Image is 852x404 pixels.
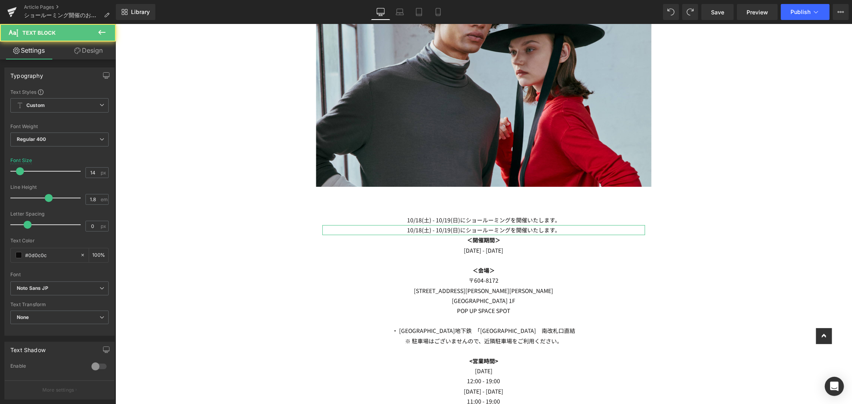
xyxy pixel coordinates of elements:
b: Regular 400 [17,136,46,142]
div: Typography [10,68,43,79]
a: Mobile [429,4,448,20]
div: Open Intercom Messenger [825,377,844,396]
a: Laptop [390,4,409,20]
div: Font Weight [10,124,109,129]
p: [STREET_ADDRESS][PERSON_NAME][PERSON_NAME] [207,262,530,272]
button: More settings [5,380,114,399]
p: 〒604-8172 [207,252,530,261]
span: px [101,170,107,175]
p: 10/18(土) - 10/19(日)にショールーミングを開催いたします。 [207,191,530,201]
div: Font [10,272,109,277]
p: 11:00 - 19:00 [207,372,530,382]
div: Enable [10,363,83,371]
p: [GEOGRAPHIC_DATA] 1F [207,272,530,282]
div: Text Styles [10,89,109,95]
div: Letter Spacing [10,211,109,217]
b: Custom [26,102,45,109]
a: Desktop [371,4,390,20]
b: None [17,314,29,320]
a: New Library [116,4,155,20]
p: 10/18(土) - 10/19(日)にショールーミングを開催いたします。 [207,201,530,211]
span: em [101,197,107,202]
strong: ＜会場＞ [357,242,379,250]
p: ・ [GEOGRAPHIC_DATA]地下鉄 「[GEOGRAPHIC_DATA] 南改札口直結 [207,302,530,312]
div: Line Height [10,184,109,190]
button: Redo [682,4,698,20]
div: Text Transform [10,302,109,307]
button: Publish [781,4,830,20]
span: ショールーミング開催のお知らせ [24,12,101,18]
p: [DATE] [207,342,530,352]
span: Preview [747,8,768,16]
span: Library [131,8,150,16]
input: Color [25,251,76,259]
span: POP UP SPACE SPOT [342,283,395,291]
button: More [833,4,849,20]
p: [DATE] - [DATE] [207,362,530,372]
a: Article Pages [24,4,116,10]
a: Tablet [409,4,429,20]
span: Save [711,8,724,16]
span: px [101,224,107,229]
div: Text Shadow [10,342,46,353]
p: ※ 駐車場はございませんので、近隣駐車場をご利用ください。 [207,312,530,322]
div: Text Color [10,238,109,244]
span: Publish [790,9,810,15]
p: 12:00 - 19:00 [207,352,530,362]
div: Font Size [10,158,32,163]
p: [DATE] - [DATE] [207,222,530,232]
strong: ＜開催期間＞ [352,212,385,220]
span: Text Block [22,30,56,36]
strong: <営業時間> [354,333,383,341]
div: % [89,248,108,262]
button: Undo [663,4,679,20]
a: Preview [737,4,778,20]
p: More settings [42,386,74,394]
a: Design [60,42,117,59]
i: Noto Sans JP [17,285,48,292]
